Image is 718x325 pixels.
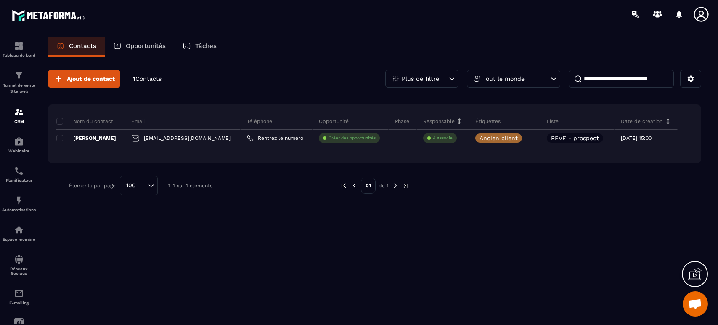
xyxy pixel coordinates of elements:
[2,64,36,101] a: formationformationTunnel de vente Site web
[69,42,96,50] p: Contacts
[2,130,36,160] a: automationsautomationsWebinaire
[433,135,453,141] p: À associe
[56,118,113,125] p: Nom du contact
[2,189,36,218] a: automationsautomationsAutomatisations
[402,182,410,189] img: next
[123,181,139,190] span: 100
[2,301,36,305] p: E-mailing
[2,35,36,64] a: formationformationTableau de bord
[14,41,24,51] img: formation
[195,42,217,50] p: Tâches
[2,218,36,248] a: automationsautomationsEspace membre
[2,178,36,183] p: Planificateur
[56,135,116,141] p: [PERSON_NAME]
[319,118,349,125] p: Opportunité
[2,53,36,58] p: Tableau de bord
[361,178,376,194] p: 01
[168,183,212,189] p: 1-1 sur 1 éléments
[12,8,87,23] img: logo
[480,135,518,141] p: Ancien client
[139,181,146,190] input: Search for option
[483,76,525,82] p: Tout le monde
[14,107,24,117] img: formation
[2,160,36,189] a: schedulerschedulerPlanificateur
[135,75,162,82] span: Contacts
[120,176,158,195] div: Search for option
[2,83,36,94] p: Tunnel de vente Site web
[402,76,439,82] p: Plus de filtre
[621,118,662,125] p: Date de création
[683,291,708,317] div: Ouvrir le chat
[2,119,36,124] p: CRM
[395,118,409,125] p: Phase
[340,182,347,189] img: prev
[423,118,455,125] p: Responsable
[621,135,652,141] p: [DATE] 15:00
[14,225,24,235] img: automations
[126,42,166,50] p: Opportunités
[392,182,399,189] img: next
[67,75,115,83] span: Ajout de contact
[174,37,225,57] a: Tâches
[48,70,120,88] button: Ajout de contact
[2,266,36,276] p: Réseaux Sociaux
[14,166,24,176] img: scheduler
[2,149,36,153] p: Webinaire
[131,118,145,125] p: Email
[2,282,36,312] a: emailemailE-mailing
[48,37,105,57] a: Contacts
[2,237,36,242] p: Espace membre
[105,37,174,57] a: Opportunités
[14,70,24,80] img: formation
[14,288,24,298] img: email
[2,101,36,130] a: formationformationCRM
[551,135,599,141] p: REVE - prospect
[14,254,24,264] img: social-network
[14,136,24,147] img: automations
[133,75,162,83] p: 1
[329,135,376,141] p: Créer des opportunités
[14,195,24,205] img: automations
[2,248,36,282] a: social-networksocial-networkRéseaux Sociaux
[547,118,559,125] p: Liste
[69,183,116,189] p: Éléments par page
[475,118,501,125] p: Étiquettes
[2,208,36,212] p: Automatisations
[379,182,389,189] p: de 1
[350,182,358,189] img: prev
[247,118,272,125] p: Téléphone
